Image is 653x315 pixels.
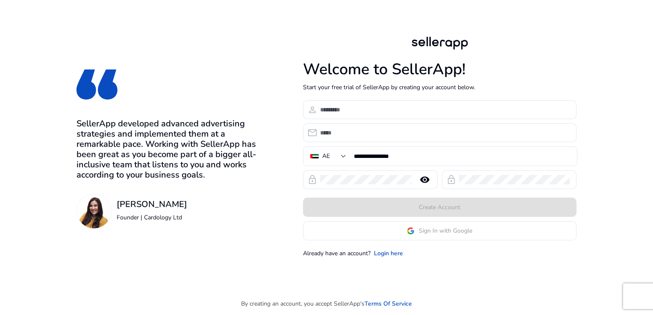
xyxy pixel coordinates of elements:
[76,119,259,180] h3: SellerApp developed advanced advertising strategies and implemented them at a remarkable pace. Wo...
[307,175,318,185] span: lock
[117,199,187,210] h3: [PERSON_NAME]
[307,105,318,115] span: person
[374,249,403,258] a: Login here
[365,299,412,308] a: Terms Of Service
[446,175,456,185] span: lock
[322,152,330,161] div: AE
[303,60,577,79] h1: Welcome to SellerApp!
[415,175,435,185] mat-icon: remove_red_eye
[303,249,371,258] p: Already have an account?
[307,128,318,138] span: email
[303,83,577,92] p: Start your free trial of SellerApp by creating your account below.
[117,213,187,222] p: Founder | Cardology Ltd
